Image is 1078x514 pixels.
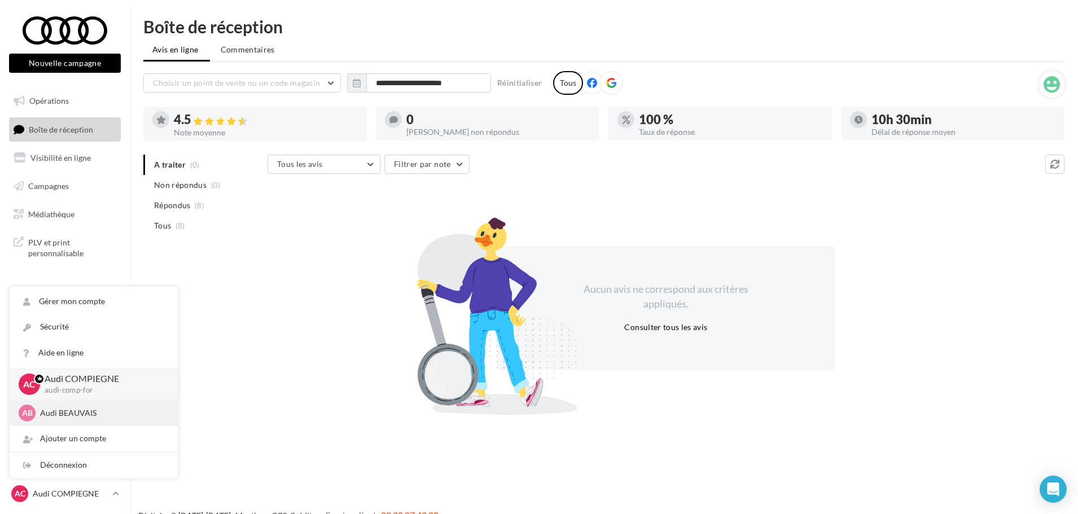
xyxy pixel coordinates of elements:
a: AC Audi COMPIEGNE [9,483,121,504]
a: Sécurité [10,314,178,340]
p: Audi COMPIEGNE [33,488,108,499]
div: Note moyenne [174,129,358,137]
div: 100 % [639,113,823,126]
a: Gérer mon compte [10,289,178,314]
p: Audi COMPIEGNE [45,372,160,385]
p: audi-comp-for [45,385,160,396]
div: Boîte de réception [143,18,1064,35]
div: Ajouter un compte [10,426,178,451]
span: (8) [176,221,185,230]
span: (8) [195,201,204,210]
span: (0) [211,181,221,190]
a: Campagnes [7,174,123,198]
p: Audi BEAUVAIS [40,407,164,419]
button: Tous les avis [268,155,380,174]
div: Délai de réponse moyen [871,128,1055,136]
span: Non répondus [154,179,207,191]
button: Filtrer par note [384,155,470,174]
a: Aide en ligne [10,340,178,366]
span: Choisir un point de vente ou un code magasin [153,78,320,87]
div: 0 [406,113,590,126]
span: AC [23,377,36,390]
a: Visibilité en ligne [7,146,123,170]
span: Tous [154,220,171,231]
a: PLV et print personnalisable [7,230,123,263]
span: Répondus [154,200,191,211]
a: Médiathèque [7,203,123,226]
span: Tous les avis [277,159,323,169]
span: Commentaires [221,44,275,55]
div: 4.5 [174,113,358,126]
span: AC [15,488,25,499]
div: Open Intercom Messenger [1040,476,1067,503]
span: Visibilité en ligne [30,153,91,162]
div: Taux de réponse [639,128,823,136]
a: Opérations [7,89,123,113]
div: [PERSON_NAME] non répondus [406,128,590,136]
button: Réinitialiser [493,76,547,90]
div: Aucun avis ne correspond aux critères appliqués. [569,282,763,311]
span: Boîte de réception [29,124,93,134]
button: Nouvelle campagne [9,54,121,73]
button: Consulter tous les avis [620,320,712,334]
div: Déconnexion [10,453,178,478]
span: Opérations [29,96,69,106]
span: AB [22,407,33,419]
span: PLV et print personnalisable [28,235,116,259]
span: Campagnes [28,181,69,191]
button: Choisir un point de vente ou un code magasin [143,73,341,93]
a: Boîte de réception [7,117,123,142]
div: 10h 30min [871,113,1055,126]
div: Tous [553,71,583,95]
span: Médiathèque [28,209,75,218]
